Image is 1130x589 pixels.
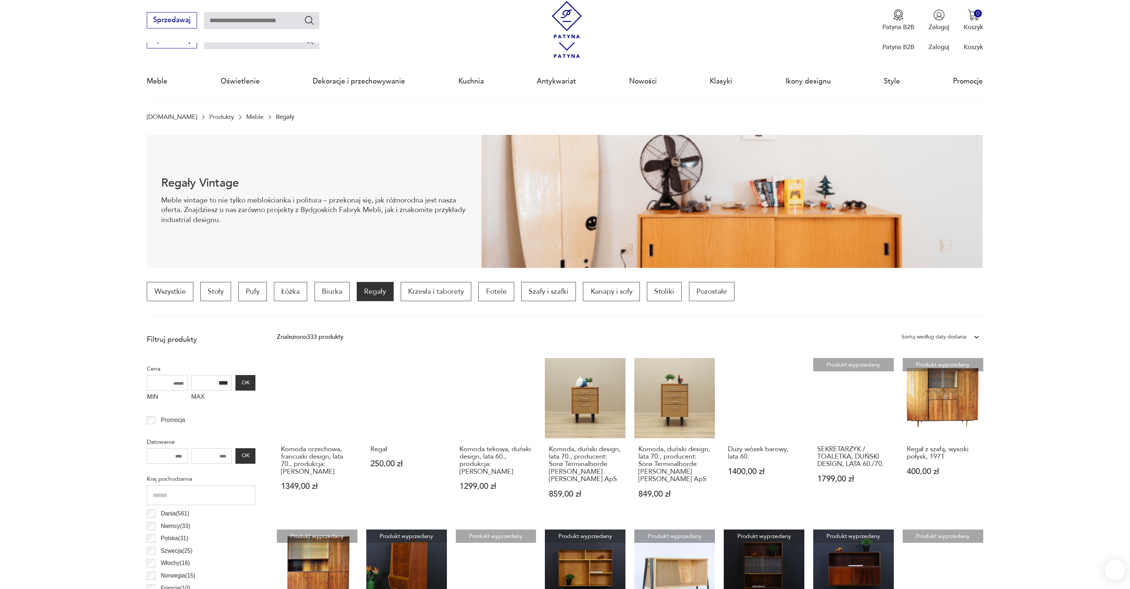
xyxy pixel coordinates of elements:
[315,282,350,301] a: Biurka
[274,282,307,301] a: Łóżka
[401,282,471,301] a: Krzesła i taborety
[277,332,343,342] div: Znaleziono 333 produkty
[235,375,255,391] button: OK
[147,437,255,447] p: Datowanie
[545,358,625,515] a: Komoda, duński design, lata 70., producent: Sorø Terminalborde Ole Bjerregaard Pedersen ApSKomoda...
[882,9,914,31] a: Ikona medaluPatyna B2B
[893,9,904,21] img: Ikona medalu
[929,23,949,31] p: Zaloguj
[161,534,189,543] p: Polska ( 31 )
[478,282,514,301] a: Fotele
[161,546,193,556] p: Szwecja ( 25 )
[304,15,315,25] button: Szukaj
[549,490,621,498] p: 859,00 zł
[929,9,949,31] button: Zaloguj
[882,9,914,31] button: Patyna B2B
[277,358,357,515] a: Komoda orzechowa, francuski design, lata 70., produkcja: FrancjaKomoda orzechowa, francuski desig...
[161,571,196,581] p: Norwegia ( 15 )
[953,64,983,98] a: Promocje
[974,10,982,17] div: 0
[549,446,621,483] h3: Komoda, duński design, lata 70., producent: Sorø Terminalborde [PERSON_NAME] [PERSON_NAME] ApS
[634,358,715,515] a: Komoda, duński design, lata 70., producent: Sorø Terminalborde Ole Bjerregaard Pedersen ApSKomoda...
[817,446,890,468] h3: SEKRETARZYK / TOALETKA, DUŃSKI DESIGN, LATA 60./70.
[161,558,190,568] p: Włochy ( 16 )
[647,282,682,301] a: Stoliki
[246,113,264,120] a: Meble
[882,43,914,51] p: Patyna B2B
[964,9,983,31] button: 0Koszyk
[161,415,185,425] p: Promocja
[728,446,800,461] h3: Duży wózek barowy, lata 60.
[583,282,639,301] a: Kanapy i sofy
[689,282,734,301] a: Pozostałe
[537,64,576,98] a: Antykwariat
[638,446,711,483] h3: Komoda, duński design, lata 70., producent: Sorø Terminalborde [PERSON_NAME] [PERSON_NAME] ApS
[638,490,711,498] p: 849,00 zł
[147,335,255,344] p: Filtruj produkty
[1105,559,1126,580] iframe: Smartsupp widget button
[724,358,804,515] a: Duży wózek barowy, lata 60.Duży wózek barowy, lata 60.1400,00 zł
[161,509,189,518] p: Dania ( 561 )
[313,64,405,98] a: Dekoracje i przechowywanie
[161,521,190,531] p: Niemcy ( 33 )
[456,358,536,515] a: Komoda tekowa, duński design, lata 60., produkcja: DaniaKomoda tekowa, duński design, lata 60., p...
[357,282,393,301] a: Regały
[964,43,983,51] p: Koszyk
[548,1,586,38] img: Patyna - sklep z meblami i dekoracjami vintage
[281,446,353,476] h3: Komoda orzechowa, francuski design, lata 70., produkcja: [PERSON_NAME]
[235,448,255,464] button: OK
[147,38,197,44] a: Sprzedawaj
[813,358,894,515] a: Produkt wyprzedanySEKRETARZYK / TOALETKA, DUŃSKI DESIGN, LATA 60./70.SEKRETARZYK / TOALETKA, DUŃS...
[147,474,255,484] p: Kraj pochodzenia
[147,12,197,28] button: Sprzedawaj
[147,282,193,301] a: Wszystkie
[370,460,443,468] p: 250,00 zł
[884,64,900,98] a: Style
[629,64,657,98] a: Nowości
[147,113,197,120] a: [DOMAIN_NAME]
[147,364,255,374] p: Cena
[366,358,447,515] a: RegałRegał250,00 zł
[200,282,231,301] a: Stoły
[481,135,983,268] img: dff48e7735fce9207bfd6a1aaa639af4.png
[882,23,914,31] p: Patyna B2B
[785,64,831,98] a: Ikony designu
[370,446,443,453] h3: Regał
[459,446,532,476] h3: Komoda tekowa, duński design, lata 60., produkcja: [PERSON_NAME]
[191,391,232,405] label: MAX
[161,178,467,188] h1: Regały Vintage
[161,195,467,225] p: Meble vintage to nie tylko meblościanka i politura – przekonaj się, jak różnorodna jest nasza ofe...
[817,475,890,483] p: 1799,00 zł
[968,9,979,21] img: Ikona koszyka
[238,282,267,301] a: Pufy
[458,64,484,98] a: Kuchnia
[147,18,197,24] a: Sprzedawaj
[304,35,315,45] button: Szukaj
[147,64,167,98] a: Meble
[964,23,983,31] p: Koszyk
[459,483,532,490] p: 1299,00 zł
[710,64,732,98] a: Klasyki
[147,391,187,405] label: MIN
[907,446,979,461] h3: Regał z szafą, wysoki połysk, 1971
[728,468,800,476] p: 1400,00 zł
[933,9,945,21] img: Ikonka użytkownika
[929,43,949,51] p: Zaloguj
[902,332,966,342] div: Sortuj według daty dodania
[281,483,353,490] p: 1349,00 zł
[276,113,294,120] p: Regały
[221,64,260,98] a: Oświetlenie
[209,113,234,120] a: Produkty
[521,282,576,301] a: Szafy i szafki
[907,468,979,476] p: 400,00 zł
